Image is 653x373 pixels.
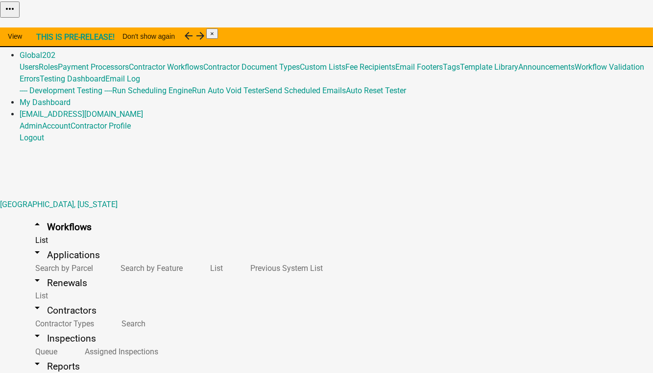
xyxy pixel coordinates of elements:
[58,62,129,72] a: Payment Processors
[20,120,653,144] div: [EMAIL_ADDRESS][DOMAIN_NAME]
[106,313,157,334] a: Search
[518,62,575,72] a: Announcements
[69,341,170,362] a: Assigned Inspections
[71,121,131,131] a: Contractor Profile
[20,243,112,266] a: arrow_drop_downApplications
[20,215,103,239] a: arrow_drop_upWorkflows
[31,246,43,258] i: arrow_drop_down
[206,28,218,39] button: Close
[31,358,43,370] i: arrow_drop_down
[300,62,345,72] a: Custom Lists
[20,341,69,362] a: Queue
[20,327,108,350] a: arrow_drop_downInspections
[194,258,235,279] a: List
[20,61,653,97] div: Global202
[395,62,443,72] a: Email Footers
[20,133,44,142] a: Logout
[460,62,518,72] a: Template Library
[346,86,406,95] a: Auto Reset Tester
[183,30,194,42] i: arrow_back
[20,51,55,60] a: Global202
[42,121,71,131] a: Account
[31,330,43,342] i: arrow_drop_down
[192,86,265,95] a: Run Auto Void Tester
[194,30,206,42] i: arrow_forward
[112,86,192,95] a: Run Scheduling Engine
[20,299,108,322] a: arrow_drop_downContractors
[345,62,395,72] a: Fee Recipients
[36,32,115,42] strong: THIS IS PRE-RELEASE!
[20,109,143,119] a: [EMAIL_ADDRESS][DOMAIN_NAME]
[31,218,43,230] i: arrow_drop_up
[20,62,39,72] a: Users
[105,258,194,279] a: Search by Feature
[20,271,99,294] a: arrow_drop_downRenewals
[20,258,105,279] a: Search by Parcel
[210,30,214,37] span: ×
[20,98,71,107] a: My Dashboard
[443,62,460,72] a: Tags
[40,74,105,83] a: Testing Dashboard
[20,313,106,334] a: Contractor Types
[265,86,346,95] a: Send Scheduled Emails
[31,274,43,286] i: arrow_drop_down
[115,27,183,45] button: Don't show again
[4,3,16,15] i: more_horiz
[20,230,60,251] a: List
[39,62,58,72] a: Roles
[203,62,300,72] a: Contractor Document Types
[20,86,112,95] a: ---- Development Testing ----
[20,27,40,36] a: Home
[129,62,203,72] a: Contractor Workflows
[42,51,55,60] span: 202
[105,74,140,83] a: Email Log
[31,302,43,314] i: arrow_drop_down
[235,258,335,279] a: Previous System List
[20,285,60,306] a: List
[20,121,42,131] a: Admin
